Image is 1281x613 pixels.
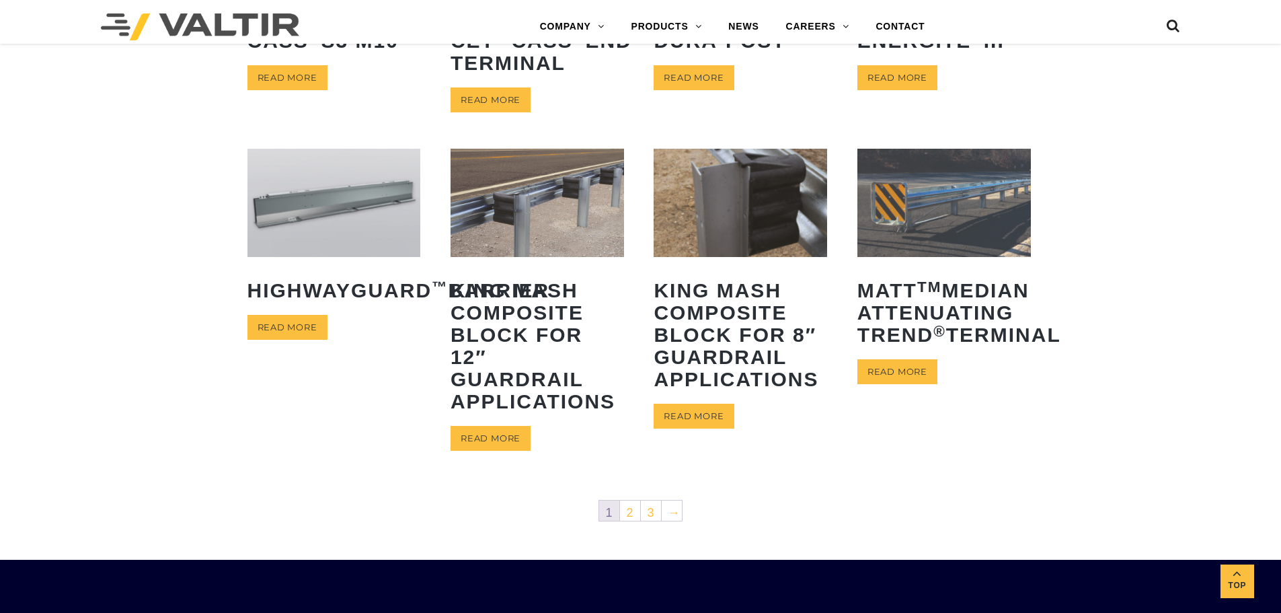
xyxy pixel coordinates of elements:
a: CAREERS [773,13,863,40]
a: CONTACT [862,13,938,40]
a: Read more about “MATTTM Median Attenuating TREND® Terminal” [857,359,937,384]
a: 2 [620,501,640,521]
a: Read more about “Dura-Post®” [654,65,734,90]
nav: Product Pagination [247,499,1034,526]
h2: King MASH Composite Block for 12″ Guardrail Applications [451,269,624,423]
a: PRODUCTS [618,13,715,40]
a: Top [1220,565,1254,598]
a: Read more about “CET™ CASS® End Terminal” [451,87,531,112]
a: King MASH Composite Block for 8″ Guardrail Applications [654,149,827,400]
a: King MASH Composite Block for 12″ Guardrail Applications [451,149,624,423]
a: Read more about “King MASH Composite Block for 12" Guardrail Applications” [451,426,531,451]
img: Valtir [101,13,299,40]
span: Top [1220,578,1254,593]
span: 1 [599,501,619,521]
h2: CET CASS End Terminal [451,20,624,84]
a: MATTTMMedian Attenuating TREND®Terminal [857,149,1031,356]
h2: MATT Median Attenuating TREND Terminal [857,269,1031,356]
a: Read more about “HighwayGuard™ Barrier” [247,315,327,340]
sup: ™ [432,279,449,295]
h2: King MASH Composite Block for 8″ Guardrail Applications [654,269,827,400]
a: 3 [641,501,661,521]
sup: TM [917,279,942,295]
a: HighwayGuard™Barrier [247,149,421,312]
a: Read more about “CASS® S3 M10” [247,65,327,90]
a: → [662,501,682,521]
a: COMPANY [527,13,618,40]
a: Read more about “ENERGITE® III” [857,65,937,90]
sup: ® [933,323,946,340]
a: NEWS [715,13,772,40]
a: Read more about “King MASH Composite Block for 8" Guardrail Applications” [654,404,734,429]
h2: HighwayGuard Barrier [247,269,421,312]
